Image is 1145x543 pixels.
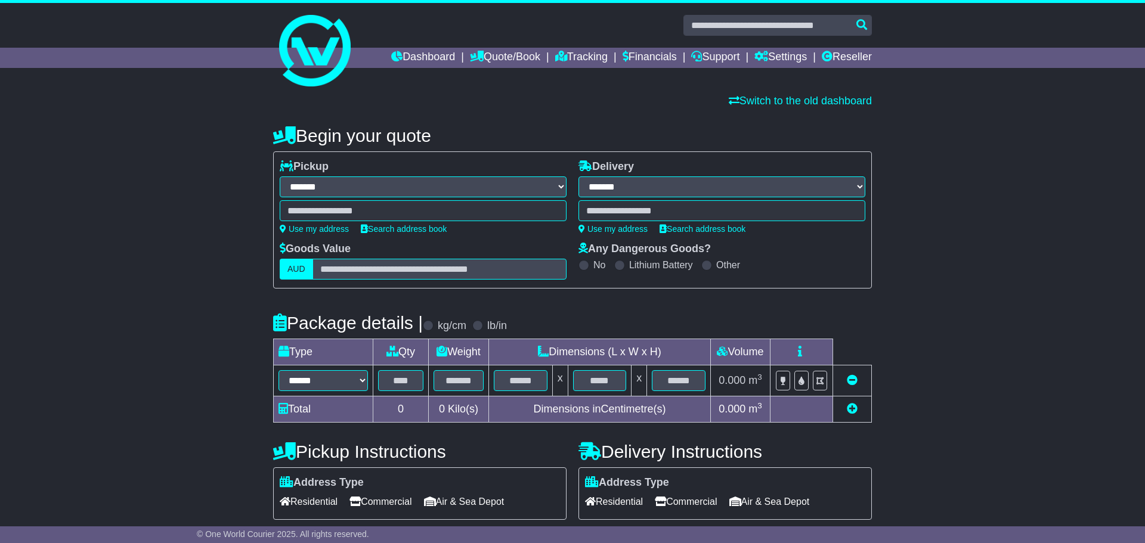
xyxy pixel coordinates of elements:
span: Residential [585,492,643,511]
td: Total [274,396,373,423]
span: Residential [280,492,338,511]
span: 0 [439,403,445,415]
a: Use my address [578,224,648,234]
td: Type [274,339,373,365]
sup: 3 [757,373,762,381]
a: Support [691,48,739,68]
td: Dimensions in Centimetre(s) [488,396,710,423]
span: Air & Sea Depot [729,492,810,511]
h4: Delivery Instructions [578,442,872,461]
label: Address Type [280,476,364,489]
span: m [748,403,762,415]
h4: Package details | [273,313,423,333]
a: Financials [623,48,677,68]
label: No [593,259,605,271]
a: Settings [754,48,807,68]
a: Dashboard [391,48,455,68]
span: Commercial [655,492,717,511]
label: Address Type [585,476,669,489]
a: Tracking [555,48,608,68]
h4: Begin your quote [273,126,872,145]
a: Use my address [280,224,349,234]
span: Commercial [349,492,411,511]
label: Goods Value [280,243,351,256]
a: Search address book [361,224,447,234]
sup: 3 [757,401,762,410]
a: Reseller [822,48,872,68]
a: Add new item [847,403,858,415]
td: Dimensions (L x W x H) [488,339,710,365]
a: Search address book [660,224,745,234]
span: 0.000 [719,403,745,415]
td: Volume [710,339,770,365]
span: © One World Courier 2025. All rights reserved. [197,529,369,539]
label: Lithium Battery [629,259,693,271]
label: kg/cm [438,319,466,333]
a: Remove this item [847,374,858,386]
span: Air & Sea Depot [424,492,505,511]
a: Quote/Book [470,48,540,68]
label: Delivery [578,160,634,173]
span: m [748,374,762,386]
span: 0.000 [719,374,745,386]
h4: Pickup Instructions [273,442,567,461]
td: 0 [373,396,429,423]
td: x [552,365,568,396]
td: Kilo(s) [429,396,489,423]
label: Pickup [280,160,329,173]
td: Weight [429,339,489,365]
a: Switch to the old dashboard [729,95,872,107]
td: x [632,365,647,396]
label: AUD [280,259,313,280]
label: Other [716,259,740,271]
td: Qty [373,339,429,365]
label: lb/in [487,319,507,333]
label: Any Dangerous Goods? [578,243,711,256]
